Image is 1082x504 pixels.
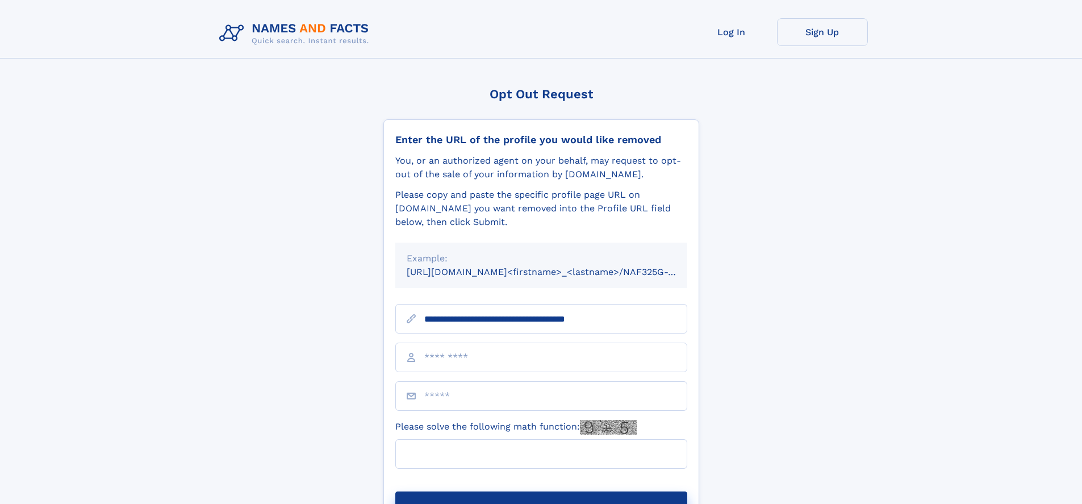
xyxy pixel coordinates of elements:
div: Please copy and paste the specific profile page URL on [DOMAIN_NAME] you want removed into the Pr... [395,188,687,229]
a: Sign Up [777,18,868,46]
div: Example: [407,252,676,265]
img: Logo Names and Facts [215,18,378,49]
a: Log In [686,18,777,46]
div: You, or an authorized agent on your behalf, may request to opt-out of the sale of your informatio... [395,154,687,181]
small: [URL][DOMAIN_NAME]<firstname>_<lastname>/NAF325G-xxxxxxxx [407,266,709,277]
div: Enter the URL of the profile you would like removed [395,134,687,146]
div: Opt Out Request [383,87,699,101]
label: Please solve the following math function: [395,420,637,435]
